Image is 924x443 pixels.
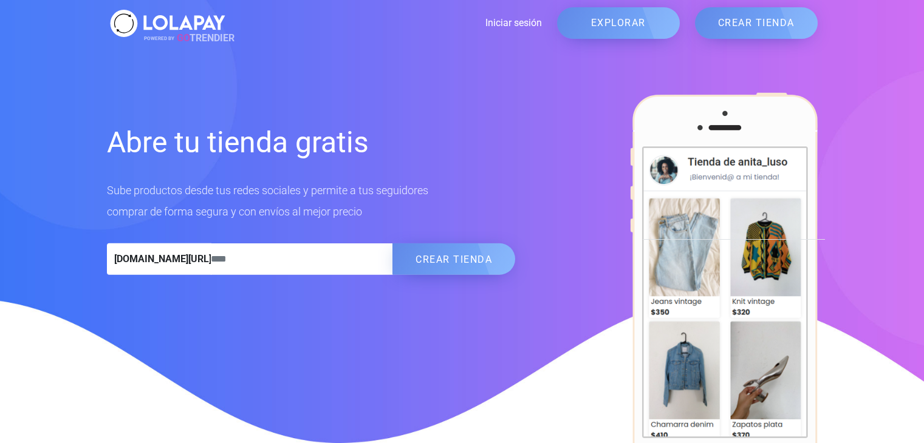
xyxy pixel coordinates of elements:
a: CREAR TIENDA [695,7,818,39]
span: TRENDIER [144,31,234,46]
span: GO [177,32,190,44]
img: logo_white.svg [107,6,228,41]
span: [DOMAIN_NAME][URL] [107,243,211,275]
p: Sube productos desde tus redes sociales y permite a tus seguidores comprar de forma segura y con ... [107,180,516,222]
a: EXPLORAR [557,7,680,39]
button: CREAR TIENDA [392,243,515,275]
a: Iniciar sesión [228,16,542,30]
h1: Abre tu tienda gratis [107,124,516,161]
span: POWERED BY [144,35,174,41]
